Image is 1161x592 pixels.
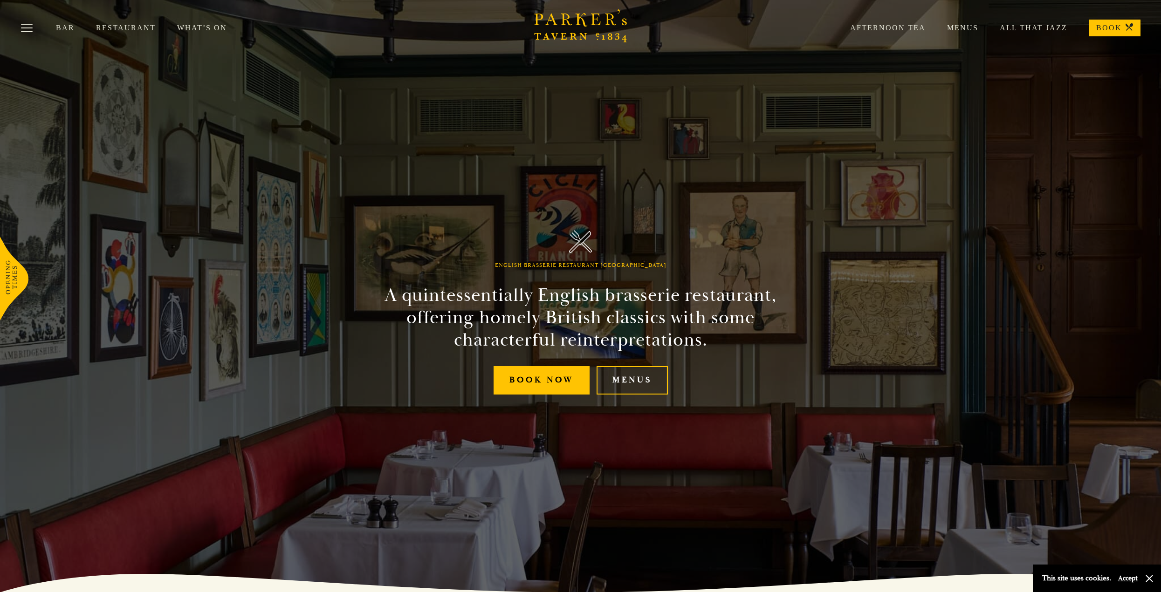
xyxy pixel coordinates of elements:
a: Menus [597,366,668,395]
h1: English Brasserie Restaurant [GEOGRAPHIC_DATA] [495,262,666,269]
img: Parker's Tavern Brasserie Cambridge [569,230,592,253]
button: Accept [1118,574,1138,583]
h2: A quintessentially English brasserie restaurant, offering homely British classics with some chara... [368,284,793,351]
a: Book Now [494,366,590,395]
p: This site uses cookies. [1042,572,1111,585]
button: Close and accept [1145,574,1154,583]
